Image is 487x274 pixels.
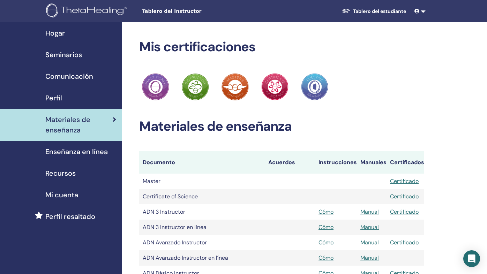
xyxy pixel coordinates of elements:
[139,151,265,174] th: Documento
[360,254,379,261] a: Manual
[139,189,265,204] td: Certificate of Science
[360,208,379,215] a: Manual
[357,151,387,174] th: Manuales
[45,50,82,60] span: Seminarios
[315,151,357,174] th: Instrucciones
[390,193,419,200] a: Certificado
[390,177,419,185] a: Certificado
[319,239,334,246] a: Cómo
[336,5,412,18] a: Tablero del estudiante
[45,71,93,82] span: Comunicación
[139,220,265,235] td: ADN 3 Instructor en línea
[319,254,334,261] a: Cómo
[45,168,76,178] span: Recursos
[390,208,419,215] a: Certificado
[182,73,209,100] img: Practitioner
[142,73,169,100] img: Practitioner
[319,223,334,231] a: Cómo
[142,8,247,15] span: Tablero del instructor
[45,28,65,38] span: Hogar
[45,93,62,103] span: Perfil
[301,73,328,100] img: Practitioner
[319,208,334,215] a: Cómo
[139,119,424,135] h2: Materiales de enseñanza
[387,151,424,174] th: Certificados
[45,211,95,222] span: Perfil resaltado
[261,73,289,100] img: Practitioner
[45,190,78,200] span: Mi cuenta
[46,3,129,19] img: logo.png
[139,235,265,250] td: ADN Avanzado Instructor
[342,8,350,14] img: graduation-cap-white.svg
[265,151,315,174] th: Acuerdos
[360,239,379,246] a: Manual
[222,73,249,100] img: Practitioner
[139,250,265,266] td: ADN Avanzado Instructor en línea
[360,223,379,231] a: Manual
[45,146,108,157] span: Enseñanza en línea
[139,204,265,220] td: ADN 3 Instructor
[390,239,419,246] a: Certificado
[45,114,113,135] span: Materiales de enseñanza
[463,250,480,267] div: Open Intercom Messenger
[139,39,424,55] h2: Mis certificaciones
[139,174,265,189] td: Master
